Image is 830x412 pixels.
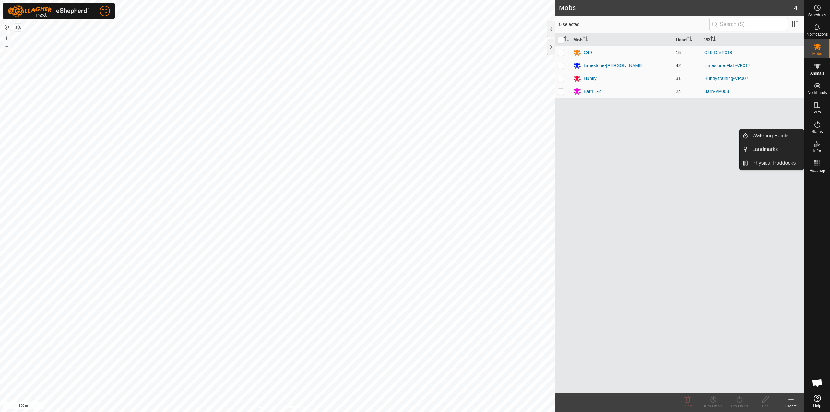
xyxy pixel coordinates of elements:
[682,404,693,408] span: Delete
[676,50,681,55] span: 15
[809,169,825,172] span: Heatmap
[583,37,588,42] p-sorticon: Activate to sort
[748,129,804,142] a: Watering Points
[676,76,681,81] span: 31
[3,23,11,31] button: Reset Map
[3,42,11,50] button: –
[704,89,729,94] a: Barn-VP008
[102,8,108,15] span: TC
[687,37,692,42] p-sorticon: Activate to sort
[808,13,826,17] span: Schedules
[704,50,732,55] a: C49 C-VP018
[748,157,804,170] a: Physical Paddocks
[740,129,804,142] li: Watering Points
[813,149,821,153] span: Infra
[726,403,752,409] div: Turn On VP
[673,34,702,46] th: Head
[700,403,726,409] div: Turn Off VP
[8,5,89,17] img: Gallagher Logo
[571,34,673,46] th: Mob
[709,18,788,31] input: Search (S)
[284,404,303,409] a: Contact Us
[584,88,601,95] div: Barn 1-2
[704,63,750,68] a: Limestone Flat -VP017
[584,75,597,82] div: Huntly
[740,143,804,156] li: Landmarks
[740,157,804,170] li: Physical Paddocks
[14,24,22,31] button: Map Layers
[808,373,827,393] div: Open chat
[813,404,821,408] span: Help
[778,403,804,409] div: Create
[752,403,778,409] div: Edit
[702,34,804,46] th: VP
[252,404,276,409] a: Privacy Policy
[584,62,643,69] div: Limestone-[PERSON_NAME]
[794,3,798,13] span: 4
[807,32,828,36] span: Notifications
[676,89,681,94] span: 24
[3,34,11,42] button: +
[559,4,794,12] h2: Mobs
[812,130,823,134] span: Status
[584,49,592,56] div: C49
[559,21,709,28] span: 0 selected
[752,159,796,167] span: Physical Paddocks
[807,91,827,95] span: Neckbands
[752,132,788,140] span: Watering Points
[564,37,569,42] p-sorticon: Activate to sort
[748,143,804,156] a: Landmarks
[752,146,778,153] span: Landmarks
[812,52,822,56] span: Mobs
[710,37,716,42] p-sorticon: Activate to sort
[704,76,748,81] a: Huntly training-VP007
[804,392,830,410] a: Help
[810,71,824,75] span: Animals
[676,63,681,68] span: 42
[813,110,821,114] span: VPs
